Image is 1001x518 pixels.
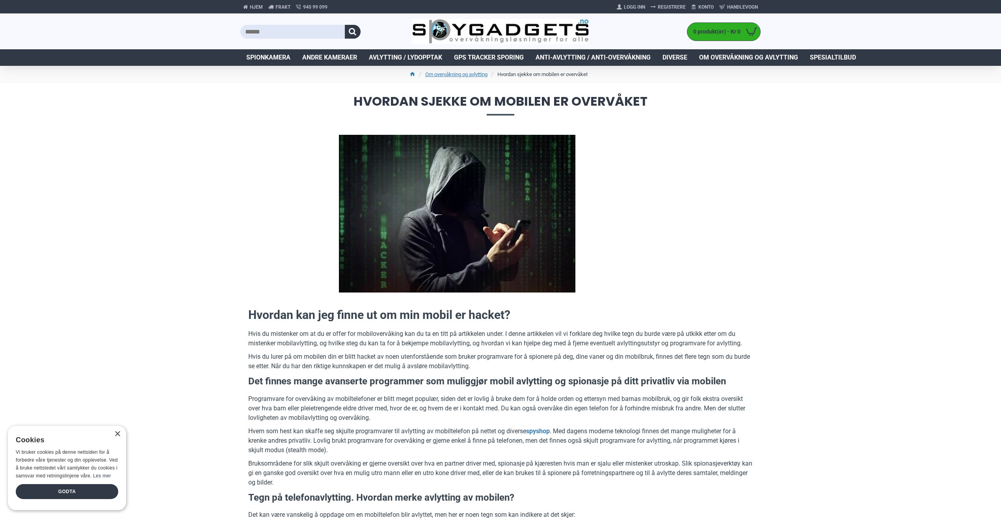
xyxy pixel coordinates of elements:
a: Spesialtilbud [804,49,862,66]
a: spyshop [526,427,550,436]
a: Konto [688,1,716,13]
span: Spionkamera [246,53,290,62]
p: Bruksområdene for slik skjult overvåking er gjerne oversikt over hva en partner driver med, spion... [248,459,753,487]
a: Om overvåkning og avlytting [425,71,487,78]
span: Avlytting / Lydopptak [369,53,442,62]
span: Om overvåkning og avlytting [699,53,798,62]
p: Programvare for overvåking av mobiltelefoner er blitt meget populær, siden det er lovlig å bruke ... [248,394,753,423]
span: Logg Inn [624,4,645,11]
span: Andre kameraer [302,53,357,62]
span: GPS Tracker Sporing [454,53,524,62]
a: Om overvåkning og avlytting [693,49,804,66]
h3: Det finnes mange avanserte programmer som muliggjør mobil avlytting og spionasje på ditt privatli... [248,375,753,388]
h2: Hvordan kan jeg finne ut om min mobil er hacket? [248,307,753,323]
a: Andre kameraer [296,49,363,66]
a: GPS Tracker Sporing [448,49,530,66]
div: Godta [16,484,118,499]
span: Vi bruker cookies på denne nettsiden for å forbedre våre tjenester og din opplevelse. Ved å bruke... [16,449,118,478]
img: Hvordan sjekke om mobilen er overvåket [248,135,666,293]
h3: Tegn på telefonavlytting. Hvordan merke avlytting av mobilen? [248,491,753,505]
a: Spionkamera [240,49,296,66]
p: Hvis du lurer på om mobilen din er blitt hacket av noen utenforstående som bruker programvare for... [248,352,753,371]
span: Registrere [658,4,686,11]
a: Les mer, opens a new window [93,473,111,479]
a: Handlevogn [716,1,761,13]
span: 0 produkt(er) - Kr 0 [687,28,742,36]
span: Handlevogn [727,4,758,11]
a: Diverse [657,49,693,66]
a: 0 produkt(er) - Kr 0 [687,23,760,41]
span: Diverse [662,53,687,62]
span: Spesialtilbud [810,53,856,62]
span: Hjem [250,4,263,11]
span: Konto [698,4,714,11]
span: Anti-avlytting / Anti-overvåkning [536,53,651,62]
div: Close [114,431,120,437]
p: Hvem som hest kan skaffe seg skjulte programvarer til avlytting av mobiltelefon på nettet og dive... [248,427,753,455]
p: Hvis du mistenker om at du er offer for mobilovervåking kan du ta en titt på artikkelen under. I ... [248,329,753,348]
span: Hvordan sjekke om mobilen er overvåket [240,95,761,115]
a: Logg Inn [614,1,648,13]
a: Avlytting / Lydopptak [363,49,448,66]
span: 940 99 099 [303,4,327,11]
a: Anti-avlytting / Anti-overvåkning [530,49,657,66]
a: Registrere [648,1,688,13]
img: SpyGadgets.no [412,19,589,45]
span: Frakt [275,4,290,11]
div: Cookies [16,432,113,449]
